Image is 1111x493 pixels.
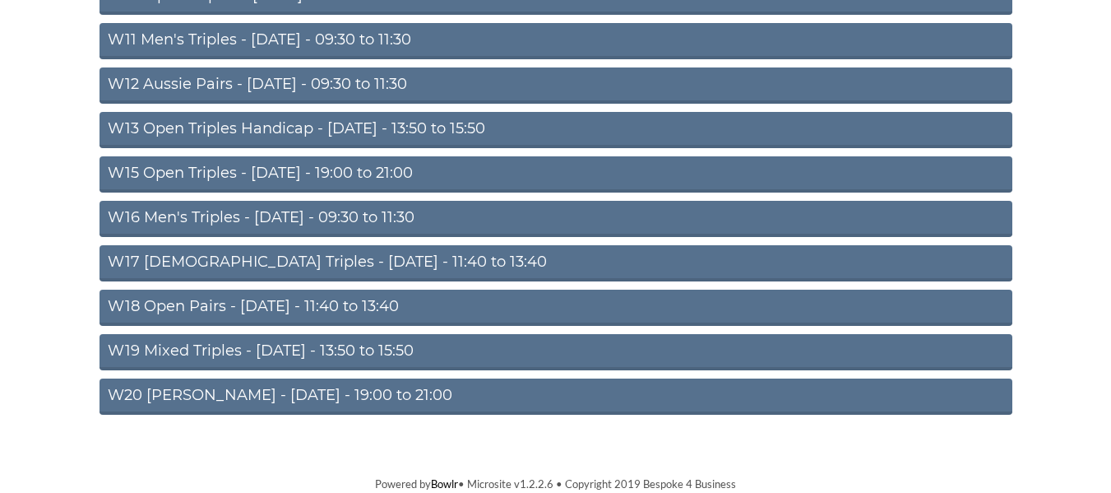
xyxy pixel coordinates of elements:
[100,156,1012,193] a: W15 Open Triples - [DATE] - 19:00 to 21:00
[375,477,736,491] span: Powered by • Microsite v1.2.2.6 • Copyright 2019 Bespoke 4 Business
[100,334,1012,370] a: W19 Mixed Triples - [DATE] - 13:50 to 15:50
[100,67,1012,104] a: W12 Aussie Pairs - [DATE] - 09:30 to 11:30
[100,201,1012,237] a: W16 Men's Triples - [DATE] - 09:30 to 11:30
[431,477,458,491] a: Bowlr
[100,379,1012,415] a: W20 [PERSON_NAME] - [DATE] - 19:00 to 21:00
[100,23,1012,59] a: W11 Men's Triples - [DATE] - 09:30 to 11:30
[100,290,1012,326] a: W18 Open Pairs - [DATE] - 11:40 to 13:40
[100,245,1012,281] a: W17 [DEMOGRAPHIC_DATA] Triples - [DATE] - 11:40 to 13:40
[100,112,1012,148] a: W13 Open Triples Handicap - [DATE] - 13:50 to 15:50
